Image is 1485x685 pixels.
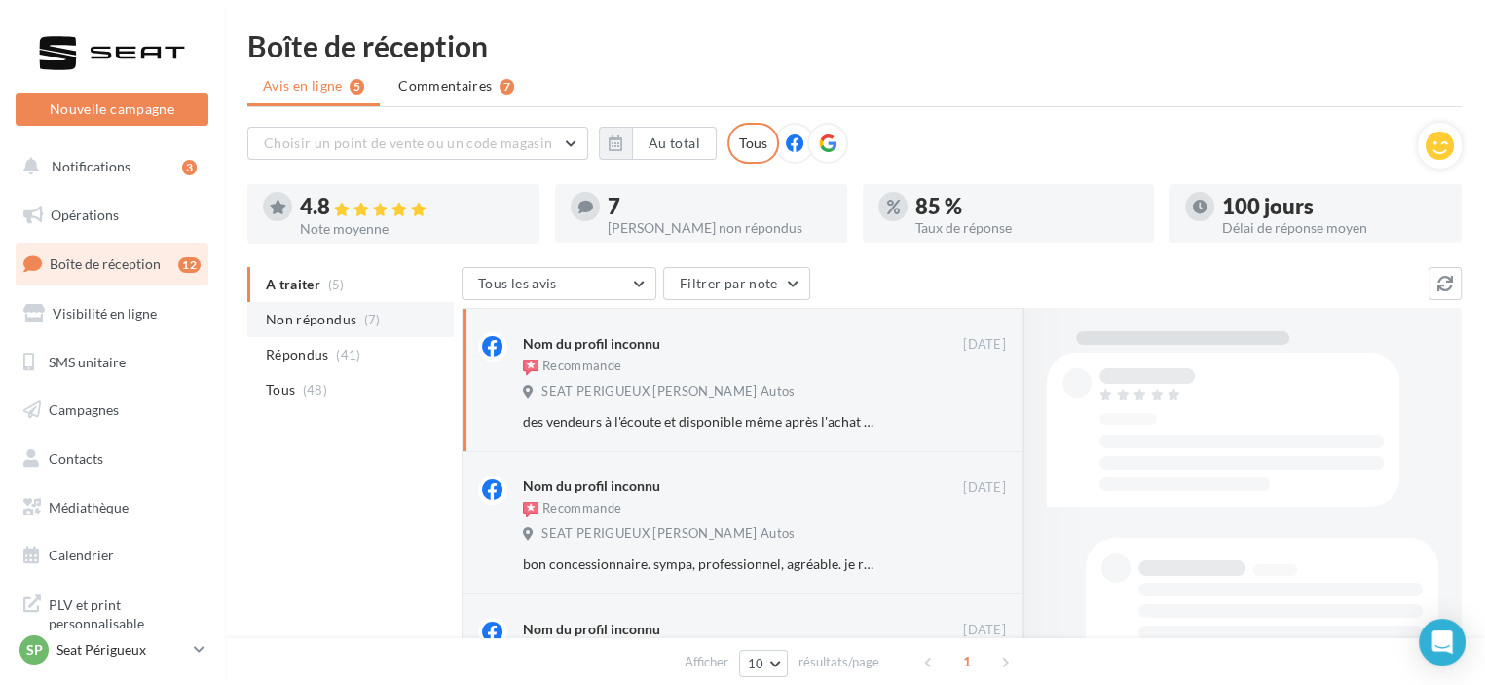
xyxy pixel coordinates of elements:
p: Seat Périgueux [56,640,186,660]
div: 12 [178,257,201,273]
div: 7 [500,79,514,95]
span: résultats/page [798,653,879,671]
div: Recommande [523,500,621,519]
span: Médiathèque [49,499,129,515]
span: Visibilité en ligne [53,305,157,322]
button: Nouvelle campagne [16,93,208,126]
a: Médiathèque [12,487,212,528]
img: recommended.png [523,360,538,375]
a: SP Seat Périgueux [16,631,208,668]
button: Notifications 3 [12,146,204,187]
span: 1 [951,646,983,677]
span: (48) [303,382,327,398]
a: SMS unitaire [12,342,212,383]
button: Au total [599,127,717,160]
span: SEAT PERIGUEUX [PERSON_NAME] Autos [541,525,795,543]
span: Tous [266,380,295,400]
span: Boîte de réception [50,255,161,272]
span: Notifications [52,158,130,174]
span: Tous les avis [478,275,557,291]
span: Campagnes [49,401,119,418]
span: 10 [748,656,764,671]
a: Visibilité en ligne [12,293,212,334]
span: (41) [336,347,360,362]
a: Boîte de réception12 [12,243,212,285]
span: Choisir un point de vente ou un code magasin [264,134,552,151]
button: Au total [632,127,717,160]
button: 10 [739,650,789,677]
span: Non répondus [266,310,356,329]
div: 4.8 [300,196,524,218]
span: [DATE] [963,622,1006,639]
div: bon concessionnaire. sympa, professionnel, agréable. je recommande [523,554,879,574]
div: 85 % [915,196,1139,217]
a: PLV et print personnalisable [12,584,212,641]
span: Contacts [49,450,103,467]
div: Recommande [523,358,621,377]
span: (7) [364,312,381,327]
a: Calendrier [12,535,212,576]
div: Taux de réponse [915,221,1139,235]
a: Campagnes [12,390,212,431]
span: [DATE] [963,479,1006,497]
a: Contacts [12,438,212,479]
button: Choisir un point de vente ou un code magasin [247,127,588,160]
span: Commentaires [398,76,492,95]
div: Tous [727,123,779,164]
div: des vendeurs à l'écoute et disponible même après l'achat de ma voiture. je recommande [523,412,879,432]
div: 7 [608,196,832,217]
span: SEAT PERIGUEUX [PERSON_NAME] Autos [541,383,795,400]
span: [DATE] [963,336,1006,354]
div: 100 jours [1222,196,1446,217]
button: Filtrer par note [663,267,810,300]
div: Nom du profil inconnu [523,334,660,354]
div: Open Intercom Messenger [1419,619,1466,666]
div: Boîte de réception [247,31,1462,60]
span: SMS unitaire [49,353,126,369]
div: [PERSON_NAME] non répondus [608,221,832,235]
span: PLV et print personnalisable [49,591,201,633]
div: Délai de réponse moyen [1222,221,1446,235]
div: Nom du profil inconnu [523,476,660,496]
span: Répondus [266,345,329,364]
div: Note moyenne [300,222,524,236]
div: Nom du profil inconnu [523,620,660,639]
span: Opérations [51,207,119,223]
a: Opérations [12,195,212,236]
span: Afficher [685,653,728,671]
div: 3 [182,160,197,175]
button: Tous les avis [462,267,656,300]
span: Calendrier [49,547,114,563]
span: SP [26,640,43,660]
img: recommended.png [523,502,538,517]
